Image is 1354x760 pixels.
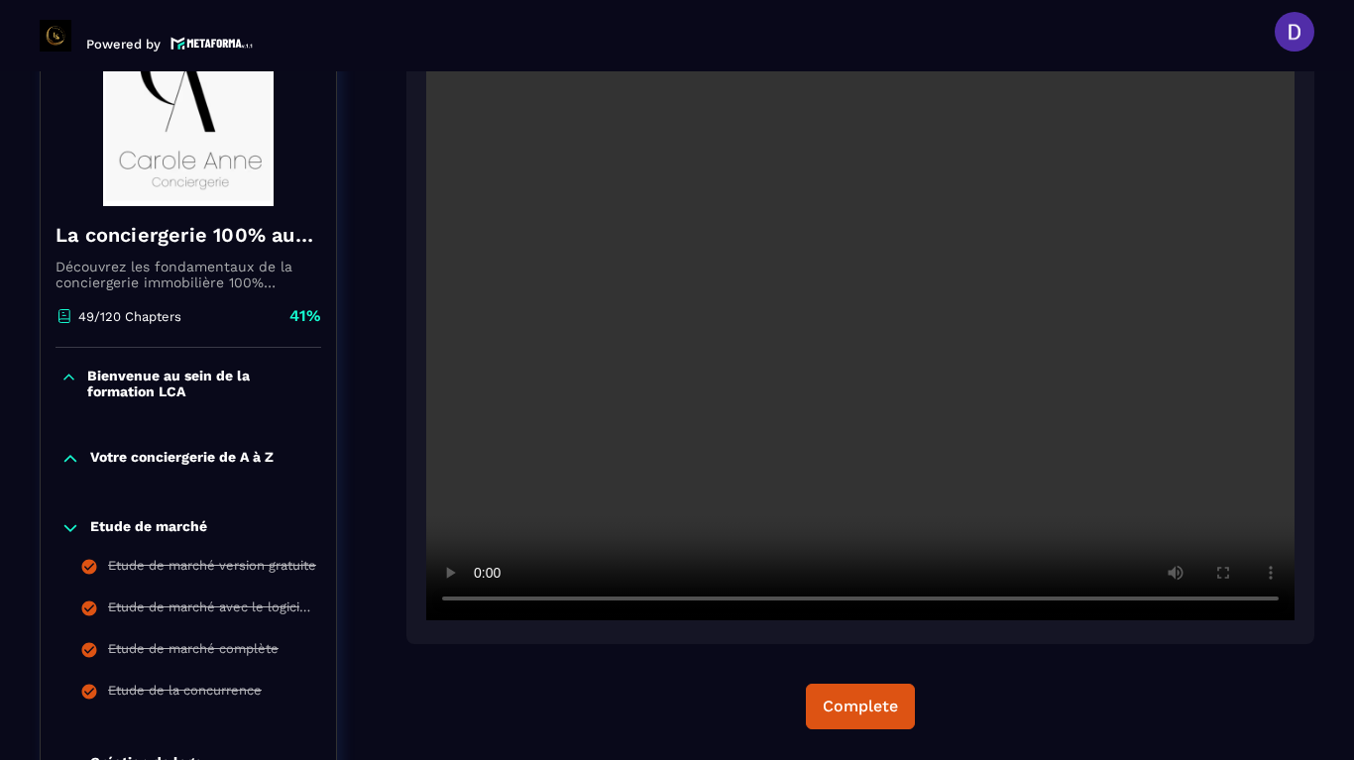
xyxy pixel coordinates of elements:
[108,641,279,663] div: Etude de marché complète
[56,259,321,290] p: Découvrez les fondamentaux de la conciergerie immobilière 100% automatisée. Cette formation est c...
[40,20,71,52] img: logo-branding
[806,684,915,729] button: Complete
[108,683,262,705] div: Etude de la concurrence
[823,697,898,716] div: Complete
[108,558,316,580] div: Etude de marché version gratuite
[56,8,321,206] img: banner
[90,449,274,469] p: Votre conciergerie de A à Z
[87,368,316,399] p: Bienvenue au sein de la formation LCA
[170,35,254,52] img: logo
[56,221,321,249] h4: La conciergerie 100% automatisée
[78,309,181,324] p: 49/120 Chapters
[289,305,321,327] p: 41%
[108,599,316,621] div: Etude de marché avec le logiciel Airdna version payante
[86,37,161,52] p: Powered by
[90,518,207,538] p: Etude de marché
